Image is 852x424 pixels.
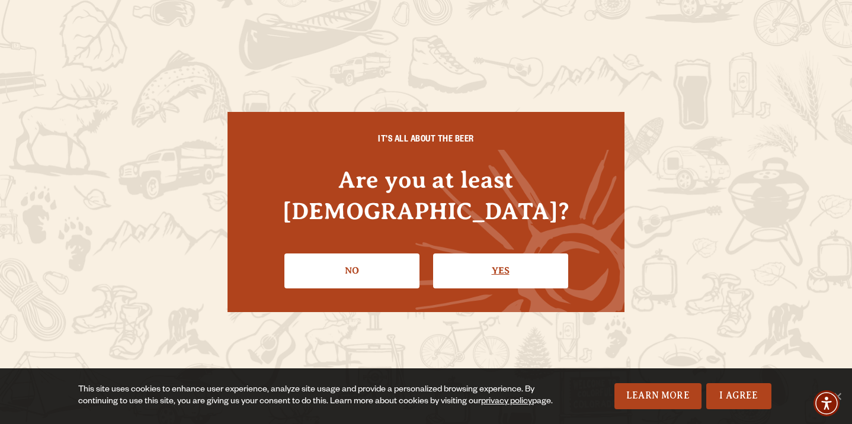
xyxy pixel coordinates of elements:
div: Accessibility Menu [813,390,840,416]
a: privacy policy [481,397,532,407]
div: This site uses cookies to enhance user experience, analyze site usage and provide a personalized ... [78,384,554,408]
h4: Are you at least [DEMOGRAPHIC_DATA]? [251,164,601,227]
h6: IT'S ALL ABOUT THE BEER [251,136,601,146]
a: Confirm I'm 21 or older [433,253,568,288]
a: Learn More [614,383,702,409]
a: No [284,253,419,288]
a: I Agree [706,383,771,409]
